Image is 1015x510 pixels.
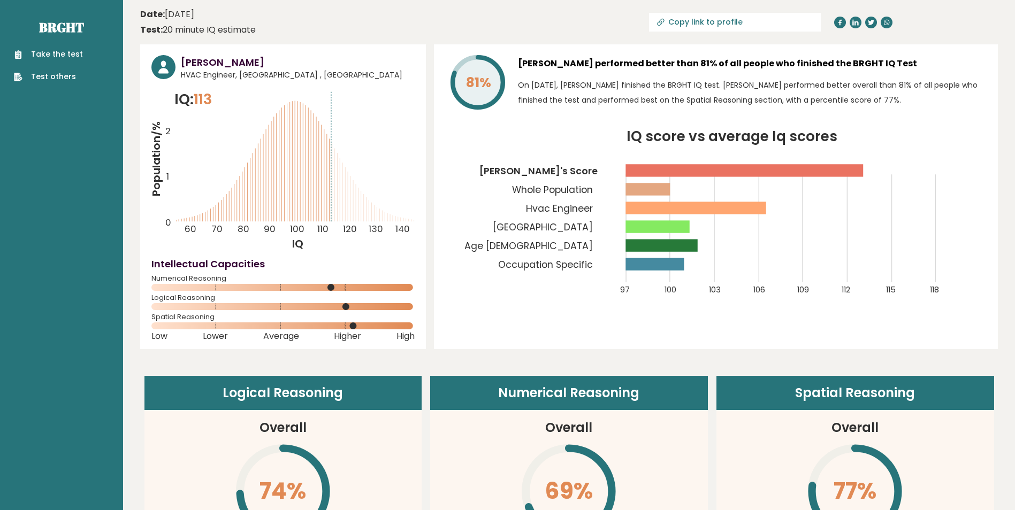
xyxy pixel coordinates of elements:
span: Spatial Reasoning [151,315,415,319]
span: Numerical Reasoning [151,276,415,281]
tspan: Population/% [149,122,164,197]
tspan: 130 [369,223,384,236]
h3: [PERSON_NAME] [181,55,415,69]
time: [DATE] [140,8,194,21]
b: Test: [140,24,163,36]
span: Average [263,334,299,338]
tspan: 97 [621,284,630,295]
p: On [DATE], [PERSON_NAME] finished the BRGHT IQ test. [PERSON_NAME] performed better overall than ... [518,78,987,107]
tspan: 100 [290,223,304,236]
tspan: 81% [466,73,491,92]
tspan: 120 [343,223,357,236]
p: IQ: [174,89,212,110]
span: High [396,334,415,338]
tspan: 106 [753,284,765,295]
tspan: 110 [318,223,329,236]
tspan: 118 [930,284,940,295]
h3: Overall [831,418,879,437]
h3: Overall [545,418,592,437]
tspan: 0 [165,217,171,229]
tspan: 112 [842,284,850,295]
tspan: 103 [709,284,721,295]
span: Low [151,334,167,338]
div: 20 minute IQ estimate [140,24,256,36]
tspan: 70 [211,223,223,236]
h4: Intellectual Capacities [151,257,415,271]
span: 113 [194,89,212,109]
a: Test others [14,71,83,82]
tspan: 80 [238,223,249,236]
tspan: Whole Population [512,183,593,196]
tspan: Age [DEMOGRAPHIC_DATA] [464,239,593,252]
tspan: IQ score vs average Iq scores [627,126,837,146]
b: Date: [140,8,165,20]
span: Higher [334,334,361,338]
tspan: 140 [396,223,410,236]
tspan: [PERSON_NAME]'s Score [479,165,598,177]
tspan: 1 [166,170,169,183]
span: HVAC Engineer, [GEOGRAPHIC_DATA] , [GEOGRAPHIC_DATA] [181,69,415,81]
tspan: Occupation Specific [498,258,593,271]
tspan: 2 [165,125,171,137]
header: Numerical Reasoning [430,376,708,410]
span: Logical Reasoning [151,296,415,300]
tspan: IQ [292,236,303,251]
h3: Overall [260,418,307,437]
tspan: 100 [665,284,676,295]
tspan: 90 [264,223,276,236]
h3: [PERSON_NAME] performed better than 81% of all people who finished the BRGHT IQ Test [518,55,987,72]
a: Take the test [14,49,83,60]
span: Lower [203,334,228,338]
header: Spatial Reasoning [716,376,994,410]
tspan: 115 [886,284,896,295]
tspan: Hvac Engineer [526,202,593,215]
tspan: [GEOGRAPHIC_DATA] [493,221,593,234]
tspan: 60 [185,223,196,236]
header: Logical Reasoning [144,376,422,410]
tspan: 109 [797,284,809,295]
a: Brght [39,19,84,36]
